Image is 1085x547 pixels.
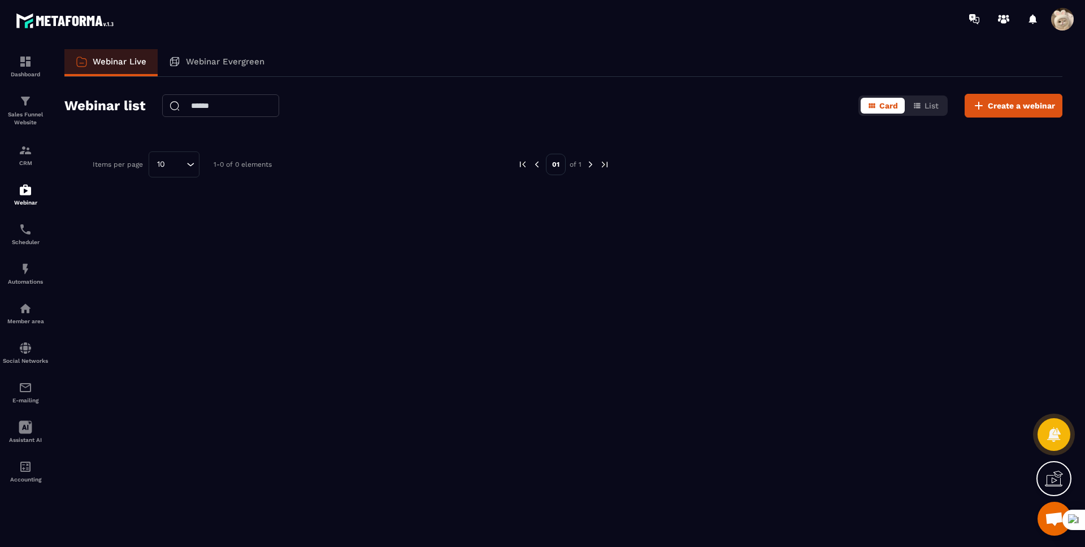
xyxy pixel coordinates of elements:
p: Accounting [3,476,48,483]
a: formationformationCRM [3,135,48,175]
a: Webinar Live [64,49,158,76]
img: automations [19,302,32,315]
button: Card [861,98,905,114]
p: 1-0 of 0 elements [214,160,272,168]
img: scheduler [19,223,32,236]
p: Items per page [93,160,143,168]
p: Webinar Live [93,57,146,67]
img: formation [19,55,32,68]
a: formationformationDashboard [3,46,48,86]
img: prev [518,159,528,170]
img: automations [19,183,32,197]
span: List [925,101,939,110]
p: Webinar [3,199,48,206]
a: automationsautomationsAutomations [3,254,48,293]
img: email [19,381,32,394]
button: Create a webinar [965,94,1062,118]
span: Card [879,101,898,110]
p: CRM [3,160,48,166]
img: next [600,159,610,170]
img: accountant [19,460,32,474]
a: social-networksocial-networkSocial Networks [3,333,48,372]
p: Automations [3,279,48,285]
img: prev [532,159,542,170]
img: formation [19,144,32,157]
img: logo [16,10,118,31]
p: Webinar Evergreen [186,57,264,67]
a: automationsautomationsMember area [3,293,48,333]
div: Mở cuộc trò chuyện [1038,502,1071,536]
p: Scheduler [3,239,48,245]
span: Create a webinar [988,100,1055,111]
img: formation [19,94,32,108]
p: Sales Funnel Website [3,111,48,127]
img: automations [19,262,32,276]
p: Member area [3,318,48,324]
a: Assistant AI [3,412,48,452]
input: Search for option [169,158,184,171]
a: formationformationSales Funnel Website [3,86,48,135]
a: accountantaccountantAccounting [3,452,48,491]
p: of 1 [570,160,581,169]
p: 01 [546,154,566,175]
a: schedulerschedulerScheduler [3,214,48,254]
p: E-mailing [3,397,48,403]
a: automationsautomationsWebinar [3,175,48,214]
h2: Webinar list [64,94,145,117]
p: Dashboard [3,71,48,77]
p: Assistant AI [3,437,48,443]
div: Search for option [149,151,199,177]
a: emailemailE-mailing [3,372,48,412]
img: next [585,159,596,170]
button: List [906,98,945,114]
p: Social Networks [3,358,48,364]
img: social-network [19,341,32,355]
span: 10 [153,158,169,171]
